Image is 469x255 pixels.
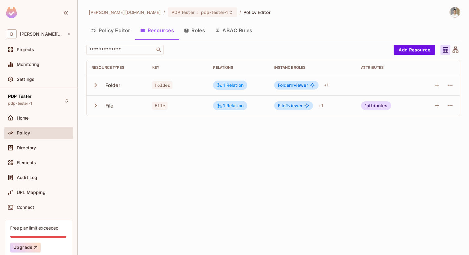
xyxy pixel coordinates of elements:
span: pdp-tester-1 [8,101,32,106]
span: Policy [17,130,30,135]
div: 1 Relation [217,82,243,88]
div: Attributes [361,65,412,70]
span: the active workspace [89,9,161,15]
span: Elements [17,160,36,165]
li: / [163,9,165,15]
button: Add Resource [394,45,435,55]
span: Policy Editor [243,9,271,15]
button: Resources [135,23,179,38]
span: File [278,103,288,108]
div: 1 attributes [361,101,391,110]
div: Key [152,65,203,70]
span: viewer [278,103,303,108]
span: URL Mapping [17,190,46,195]
div: Relations [213,65,264,70]
span: : [197,10,199,15]
span: Home [17,116,29,121]
li: / [239,9,241,15]
span: viewer [278,83,308,88]
span: Workspace: dan.permit.io [20,32,64,37]
img: SReyMgAAAABJRU5ErkJggg== [6,7,17,18]
span: Monitoring [17,62,40,67]
button: Policy Editor [86,23,135,38]
div: File [105,102,114,109]
span: Settings [17,77,34,82]
div: + 1 [322,80,331,90]
span: Folder [152,81,172,89]
div: Free plan limit exceeded [10,225,58,231]
span: Connect [17,205,34,210]
button: ABAC Rules [210,23,257,38]
span: pdp-tester-1 [201,9,228,15]
span: PDP Tester [8,94,32,99]
span: Audit Log [17,175,37,180]
div: 1 Relation [217,103,243,108]
div: Instance roles [274,65,351,70]
div: + 1 [316,101,325,111]
button: Roles [179,23,210,38]
span: File [152,102,167,110]
span: D [7,29,17,38]
span: Projects [17,47,34,52]
span: PDP Tester [172,9,194,15]
span: Folder [278,82,294,88]
button: Upgrade [10,243,41,253]
span: Directory [17,145,36,150]
span: # [285,103,288,108]
img: Omer Zuarets [450,7,460,17]
span: # [291,82,294,88]
div: Resource Types [92,65,142,70]
div: Folder [105,82,121,89]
